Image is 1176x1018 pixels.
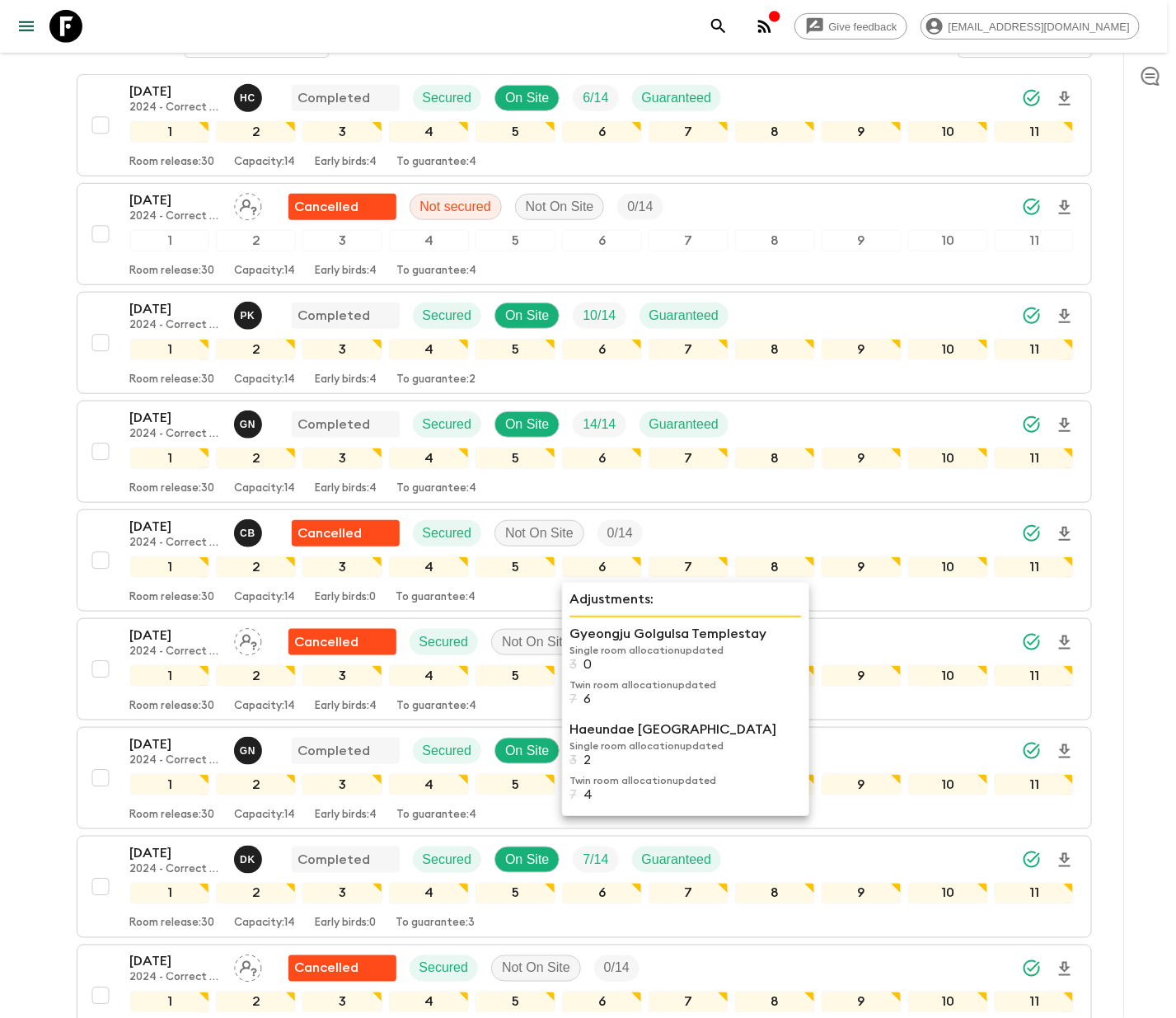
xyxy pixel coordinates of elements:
[302,556,382,578] div: 3
[1055,198,1075,218] svg: Download Onboarding
[130,537,221,550] p: 2024 - Correct Version (old)
[735,448,815,469] div: 8
[389,774,469,795] div: 4
[389,883,469,904] div: 4
[130,428,221,441] p: 2024 - Correct Version (old)
[389,448,469,469] div: 4
[389,230,469,251] div: 4
[502,959,570,978] p: Not On Site
[397,700,477,713] p: To guarantee: 4
[1022,306,1042,326] svg: Synced Successfully
[822,448,902,469] div: 9
[822,992,902,1013] div: 9
[1055,307,1075,326] svg: Download Onboarding
[234,89,265,102] span: Heeyoung Cho
[235,917,296,931] p: Capacity: 14
[939,21,1139,33] span: [EMAIL_ADDRESS][DOMAIN_NAME]
[302,665,382,687] div: 3
[995,121,1075,143] div: 11
[423,850,472,870] p: Secured
[216,121,296,143] div: 2
[234,524,265,537] span: CheongAn Baek
[1022,415,1042,434] svg: Synced Successfully
[316,809,377,822] p: Early birds: 4
[908,883,988,904] div: 10
[130,373,215,387] p: Room release: 30
[908,339,988,360] div: 10
[234,742,265,755] span: Genie Nam
[573,85,618,111] div: Trip Fill
[288,629,396,655] div: Flash Pack cancellation
[735,339,815,360] div: 8
[130,843,221,863] p: [DATE]
[995,883,1075,904] div: 11
[735,556,815,578] div: 8
[505,306,549,326] p: On Site
[607,523,633,543] p: 0 / 14
[397,482,477,495] p: To guarantee: 4
[240,527,255,540] p: C B
[569,692,577,706] p: 7
[389,992,469,1013] div: 4
[397,373,476,387] p: To guarantee: 2
[130,408,221,428] p: [DATE]
[505,850,549,870] p: On Site
[822,665,902,687] div: 9
[562,121,642,143] div: 6
[1022,959,1042,978] svg: Synced Successfully
[423,88,472,108] p: Secured
[649,339,729,360] div: 7
[583,415,616,434] p: 14 / 14
[569,753,577,767] p: 3
[735,121,815,143] div: 8
[316,156,377,169] p: Early birds: 4
[130,774,210,795] div: 1
[130,665,210,687] div: 1
[583,306,616,326] p: 10 / 14
[316,917,377,931] p: Early birds: 0
[1022,850,1042,870] svg: Synced Successfully
[316,591,377,604] p: Early birds: 0
[235,265,296,278] p: Capacity: 14
[216,230,296,251] div: 2
[505,523,574,543] p: Not On Site
[234,959,262,973] span: Assign pack leader
[583,657,592,672] p: 0
[298,306,371,326] p: Completed
[234,415,265,429] span: Genie Nam
[130,917,215,931] p: Room release: 30
[995,339,1075,360] div: 11
[604,959,630,978] p: 0 / 14
[235,482,296,495] p: Capacity: 14
[288,194,396,220] div: Unable to secure
[235,373,296,387] p: Capacity: 14
[216,448,296,469] div: 2
[420,197,491,217] p: Not secured
[130,230,210,251] div: 1
[735,992,815,1013] div: 8
[130,700,215,713] p: Room release: 30
[1055,959,1075,979] svg: Download Onboarding
[583,88,608,108] p: 6 / 14
[130,972,221,985] p: 2024 - Correct Version (old)
[735,883,815,904] div: 8
[649,415,719,434] p: Guaranteed
[908,665,988,687] div: 10
[316,373,377,387] p: Early birds: 4
[130,952,221,972] p: [DATE]
[130,992,210,1013] div: 1
[130,645,221,659] p: 2024 - Correct Version (old)
[562,992,642,1013] div: 6
[130,556,210,578] div: 1
[822,556,902,578] div: 9
[642,850,712,870] p: Guaranteed
[130,210,221,223] p: 2024 - Correct Version (old)
[10,10,43,43] button: menu
[234,851,265,864] span: Damien Kim
[302,121,382,143] div: 3
[295,197,359,217] p: Cancelled
[234,307,265,320] span: Pam Kim
[423,741,472,761] p: Secured
[476,556,555,578] div: 5
[569,644,802,657] p: Single room allocation updated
